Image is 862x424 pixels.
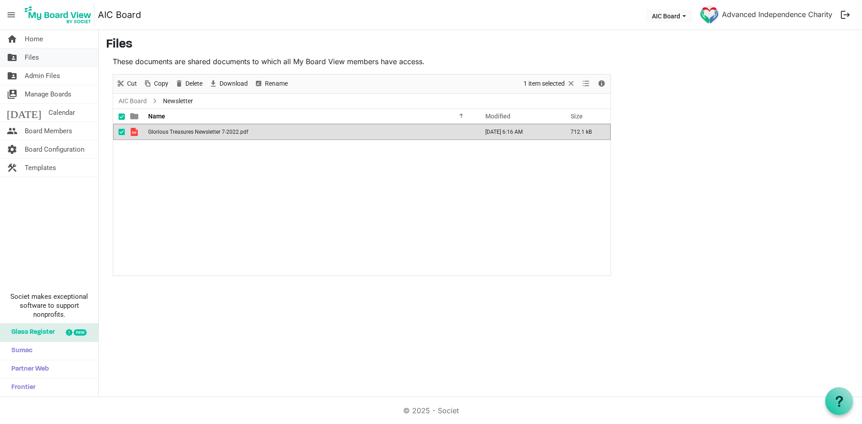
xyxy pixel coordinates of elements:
span: [DATE] [7,104,41,122]
span: Delete [185,78,203,89]
button: logout [836,5,855,24]
span: Modified [485,113,510,120]
span: people [7,122,18,140]
span: Partner Web [7,360,49,378]
span: Manage Boards [25,85,71,103]
img: My Board View Logo [22,4,94,26]
span: Board Members [25,122,72,140]
span: Files [25,48,39,66]
a: AIC Board [98,6,141,24]
button: AIC Board dropdownbutton [646,9,692,22]
span: folder_shared [7,48,18,66]
a: My Board View Logo [22,4,98,26]
span: Templates [25,159,56,177]
button: Selection [522,78,577,89]
a: Advanced Independence Charity [718,5,836,23]
span: Glass Register [7,323,55,341]
div: Rename [251,74,291,93]
span: Calendar [48,104,75,122]
span: Newsletter [161,96,195,107]
span: Frontier [7,379,35,397]
a: AIC Board [117,96,149,107]
span: Home [25,30,43,48]
span: settings [7,140,18,158]
td: 712.1 kB is template cell column header Size [561,124,611,140]
span: switch_account [7,85,18,103]
span: Copy [153,78,169,89]
td: is template cell column header type [125,124,145,140]
button: Delete [173,78,204,89]
span: Size [571,113,583,120]
span: Download [219,78,249,89]
td: Glorious Treasures Newsletter 7-2022.pdf is template cell column header Name [145,124,476,140]
span: Cut [126,78,138,89]
span: 1 item selected [523,78,566,89]
button: Cut [115,78,139,89]
span: construction [7,159,18,177]
button: Download [207,78,250,89]
div: new [74,329,87,336]
td: March 26, 2024 6:16 AM column header Modified [476,124,561,140]
span: Admin Files [25,67,60,85]
button: Copy [142,78,170,89]
a: © 2025 - Societ [403,406,459,415]
span: Sumac [7,342,32,360]
div: Download [206,74,251,93]
span: Societ makes exceptional software to support nonprofits. [4,292,94,319]
span: home [7,30,18,48]
span: Glorious Treasures Newsletter 7-2022.pdf [148,129,248,135]
p: These documents are shared documents to which all My Board View members have access. [113,56,611,67]
div: Details [594,74,609,93]
button: Details [596,78,608,89]
img: d1t8KpNqxHKmRUsR3MJrA9V02eKBY3nGhBfl8CDyc9Q_4F2890pDD6Y1eVEABTTxgLZSMfcGyz21_043JxjfRA_thumb.png [700,5,718,23]
span: Board Configuration [25,140,84,158]
h3: Files [106,37,855,52]
div: Delete [172,74,206,93]
span: folder_shared [7,67,18,85]
div: Copy [140,74,172,93]
span: Rename [264,78,289,89]
div: View [579,74,594,93]
button: View dropdownbutton [581,78,591,89]
span: menu [3,6,20,23]
button: Rename [253,78,290,89]
span: Name [148,113,165,120]
div: Cut [113,74,140,93]
div: Clear selection [520,74,579,93]
td: checkbox [113,124,125,140]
